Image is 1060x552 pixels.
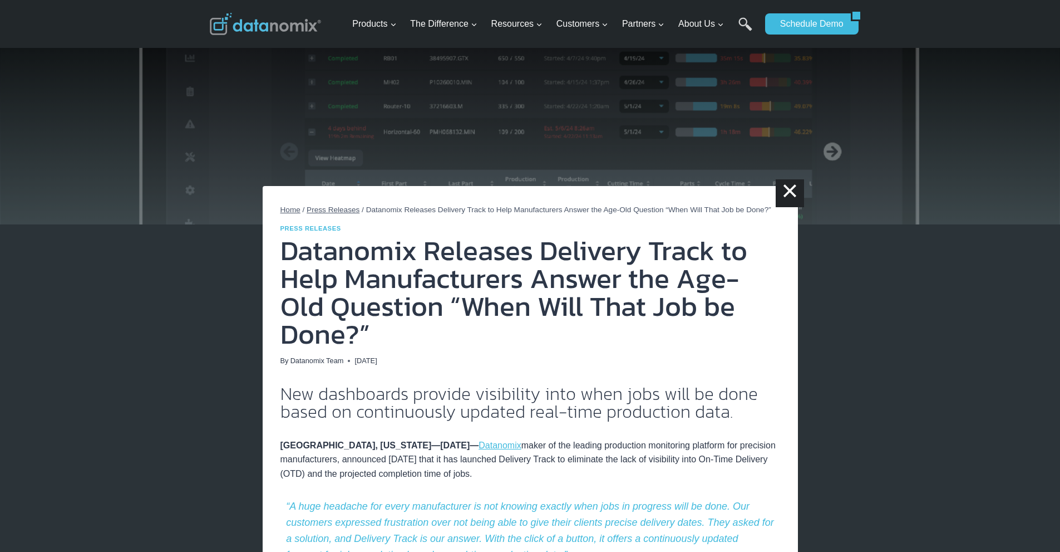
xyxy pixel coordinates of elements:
[280,438,780,481] p: maker of the leading production monitoring platform for precision manufacturers, announced [DATE]...
[678,17,724,31] span: About Us
[280,237,780,348] h1: Datanomix Releases Delivery Track to Help Manufacturers Answer the Age-Old Question “When Will Th...
[776,179,803,207] a: ×
[280,206,300,214] a: Home
[280,385,780,421] h2: New dashboards provide visibility into when jobs will be done based on continuously updated real-...
[622,17,664,31] span: Partners
[479,441,521,450] a: Datanomix
[280,355,289,367] span: By
[210,13,321,35] img: Datanomix
[738,17,752,42] a: Search
[410,17,477,31] span: The Difference
[556,17,608,31] span: Customers
[362,206,364,214] span: /
[303,206,305,214] span: /
[491,17,543,31] span: Resources
[765,13,851,35] a: Schedule Demo
[307,206,359,214] a: Press Releases
[280,441,479,450] strong: [GEOGRAPHIC_DATA], [US_STATE]—[DATE]—
[352,17,396,31] span: Products
[354,355,377,367] time: [DATE]
[280,225,341,232] a: Press Releases
[366,206,771,214] span: Datanomix Releases Delivery Track to Help Manufacturers Answer the Age-Old Question “When Will Th...
[280,204,780,216] nav: Breadcrumbs
[348,6,760,42] nav: Primary Navigation
[290,356,344,365] a: Datanomix Team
